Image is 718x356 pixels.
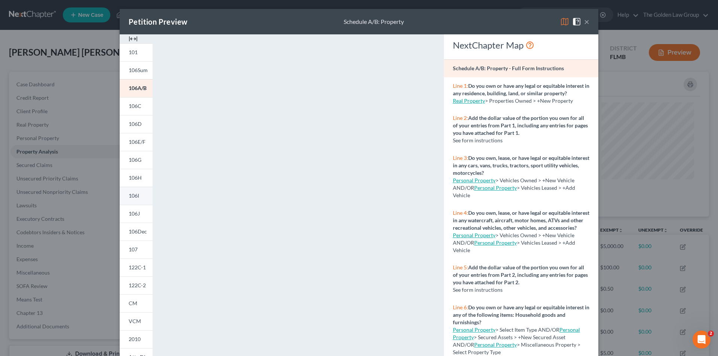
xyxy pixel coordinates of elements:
span: 106I [129,192,139,199]
span: 106H [129,174,142,181]
strong: Do you own, lease, or have legal or equitable interest in any cars, vans, trucks, tractors, sport... [453,155,589,176]
a: 106G [120,151,153,169]
span: See form instructions [453,137,503,143]
a: 122C-2 [120,276,153,294]
img: expand-e0f6d898513216a626fdd78e52531dac95497ffd26381d4c15ee2fc46db09dca.svg [129,34,138,43]
span: 106E/F [129,139,145,145]
a: Personal Property [453,177,495,183]
span: 122C-2 [129,282,146,288]
img: map-eea8200ae884c6f1103ae1953ef3d486a96c86aabb227e865a55264e3737af1f.svg [560,17,569,26]
a: 106D [120,115,153,133]
span: 107 [129,246,138,253]
span: VCM [129,318,141,324]
strong: Add the dollar value of the portion you own for all of your entries from Part 1, including any en... [453,115,588,136]
a: 106E/F [120,133,153,151]
span: 106A/B [129,85,147,91]
span: 106J [129,210,140,217]
span: > Select Item Type AND/OR [453,326,559,333]
button: × [584,17,589,26]
span: > Vehicles Owned > +New Vehicle AND/OR [453,232,574,246]
a: 107 [120,241,153,259]
img: help-close-5ba153eb36485ed6c1ea00a893f15db1cb9b99d6cae46e1a8edb6c62d00a1a76.svg [572,17,581,26]
span: Line 2: [453,115,468,121]
span: 106Dec [129,228,147,235]
div: Petition Preview [129,16,187,27]
a: Personal Property [453,232,495,238]
span: Line 1: [453,83,468,89]
span: 106D [129,121,142,127]
a: 106Sum [120,61,153,79]
span: > Vehicles Leased > +Add Vehicle [453,239,575,253]
strong: Do you own or have any legal or equitable interest in any of the following items: Household goods... [453,304,589,325]
a: Personal Property [453,326,495,333]
span: > Miscellaneous Property > Select Property Type [453,341,580,355]
a: Personal Property [474,341,517,348]
a: 106Dec [120,223,153,241]
span: 101 [129,49,138,55]
a: 122C-1 [120,259,153,276]
strong: Do you own, lease, or have legal or equitable interest in any watercraft, aircraft, motor homes, ... [453,210,589,231]
a: Personal Property [453,326,580,340]
a: 106A/B [120,79,153,97]
strong: Do you own or have any legal or equitable interest in any residence, building, land, or similar p... [453,83,589,96]
a: 106C [120,97,153,115]
div: NextChapter Map [453,39,589,51]
span: Line 5: [453,264,468,270]
span: CM [129,300,137,306]
span: Line 4: [453,210,468,216]
a: Real Property [453,97,485,104]
span: > Vehicles Leased > +Add Vehicle [453,185,575,198]
span: > Secured Assets > +New Secured Asset AND/OR [453,326,580,348]
span: Line 6: [453,304,468,310]
a: 101 [120,43,153,61]
strong: Add the dollar value of the portion you own for all of your entries from Part 2, including any en... [453,264,588,285]
span: > Vehicles Owned > +New Vehicle AND/OR [453,177,574,191]
a: 2010 [120,330,153,348]
span: 106C [129,103,141,109]
span: > Properties Owned > +New Property [485,97,573,104]
a: VCM [120,312,153,330]
a: CM [120,294,153,312]
strong: Schedule A/B: Property - Full Form Instructions [453,65,564,71]
span: 106Sum [129,67,148,73]
span: 122C-1 [129,264,146,270]
span: 2 [708,331,714,337]
div: Schedule A/B: Property [344,18,404,26]
span: 2010 [129,336,141,342]
iframe: Intercom live chat [693,331,711,349]
a: 106J [120,205,153,223]
a: 106H [120,169,153,187]
a: Personal Property [474,185,517,191]
a: 106I [120,187,153,205]
span: 106G [129,157,141,163]
span: Line 3: [453,155,468,161]
span: See form instructions [453,287,503,293]
a: Personal Property [474,239,517,246]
